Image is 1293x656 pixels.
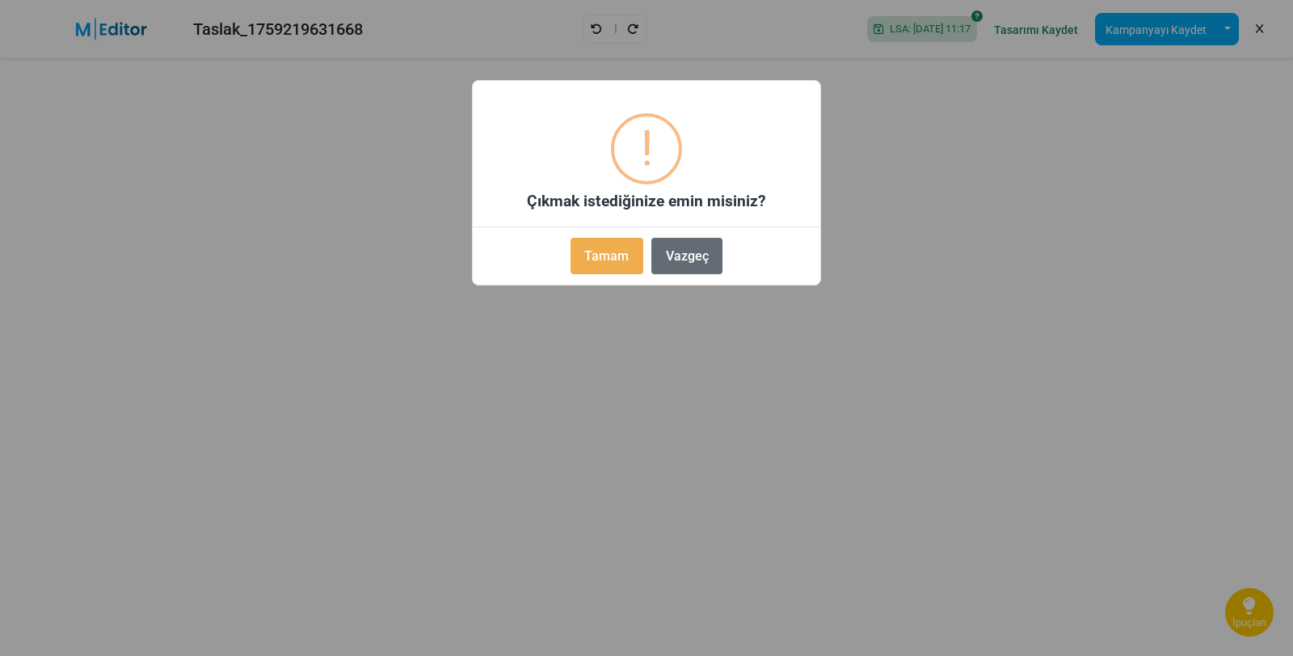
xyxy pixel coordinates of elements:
[651,238,722,274] button: Vazgeç
[666,248,709,264] font: Vazgeç
[584,248,629,264] font: Tamam
[527,192,766,210] font: Çıkmak istediğinize emin misiniz?
[641,120,653,177] font: !
[571,238,643,274] button: Tamam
